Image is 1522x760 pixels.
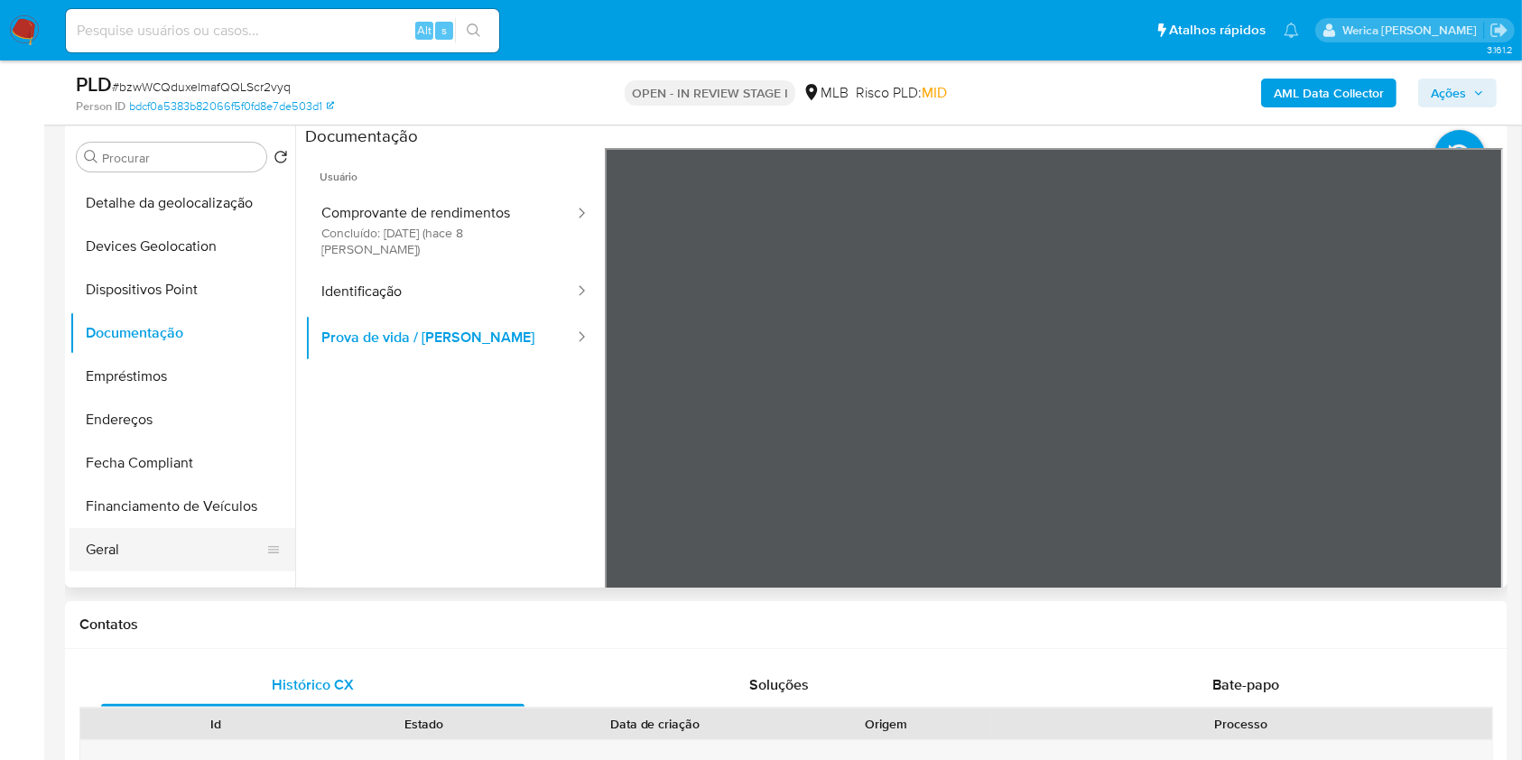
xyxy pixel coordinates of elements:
[70,311,295,355] button: Documentação
[803,83,849,103] div: MLB
[274,150,288,170] button: Retornar ao pedido padrão
[102,150,259,166] input: Procurar
[1003,715,1480,733] div: Processo
[70,225,295,268] button: Devices Geolocation
[1342,22,1483,39] p: werica.jgaldencio@mercadolivre.com
[856,83,947,103] span: Risco PLD:
[417,22,432,39] span: Alt
[625,80,795,106] p: OPEN - IN REVIEW STAGE I
[70,485,295,528] button: Financiamento de Veículos
[1284,23,1299,38] a: Notificações
[1487,42,1513,57] span: 3.161.2
[70,268,295,311] button: Dispositivos Point
[76,70,112,98] b: PLD
[272,674,354,695] span: Histórico CX
[922,82,947,103] span: MID
[70,398,295,441] button: Endereços
[70,181,295,225] button: Detalhe da geolocalização
[455,18,492,43] button: search-icon
[441,22,447,39] span: s
[794,715,978,733] div: Origem
[70,528,281,571] button: Geral
[66,19,499,42] input: Pesquise usuários ou casos...
[749,674,809,695] span: Soluções
[70,441,295,485] button: Fecha Compliant
[1169,21,1266,40] span: Atalhos rápidos
[70,355,295,398] button: Empréstimos
[125,715,308,733] div: Id
[70,571,295,615] button: Histórico de Risco PLD
[84,150,98,164] button: Procurar
[333,715,516,733] div: Estado
[1490,21,1508,40] a: Sair
[1431,79,1466,107] span: Ações
[112,78,291,96] span: # bzwWCQduxelmafQQLScr2vyq
[79,616,1493,634] h1: Contatos
[1418,79,1497,107] button: Ações
[1274,79,1384,107] b: AML Data Collector
[129,98,334,115] a: bdcf0a5383b82066f5f0fd8e7de503d1
[1212,674,1279,695] span: Bate-papo
[541,715,769,733] div: Data de criação
[76,98,125,115] b: Person ID
[1261,79,1397,107] button: AML Data Collector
